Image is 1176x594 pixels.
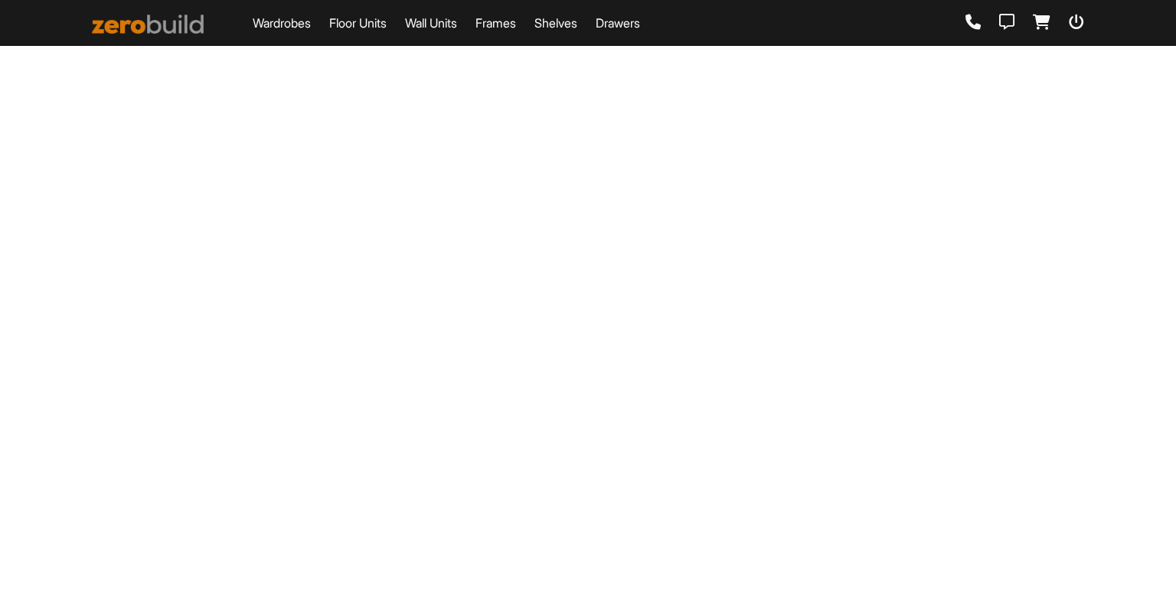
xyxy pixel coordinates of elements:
[92,15,204,34] img: ZeroBuild logo
[1069,15,1084,31] a: Logout
[329,14,387,32] a: Floor Units
[405,14,457,32] a: Wall Units
[253,14,311,32] a: Wardrobes
[475,14,516,32] a: Frames
[596,14,640,32] a: Drawers
[534,14,577,32] a: Shelves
